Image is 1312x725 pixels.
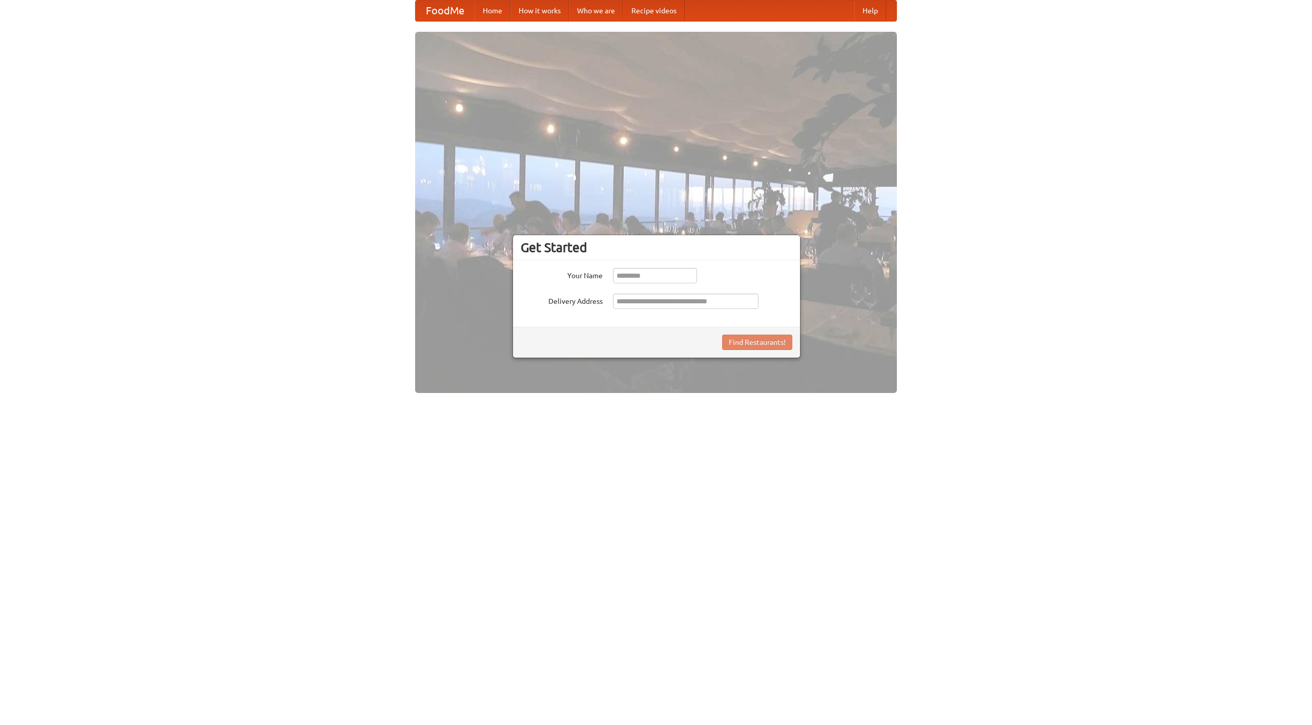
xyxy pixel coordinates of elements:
h3: Get Started [521,240,792,255]
a: Who we are [569,1,623,21]
button: Find Restaurants! [722,335,792,350]
a: Home [475,1,510,21]
a: FoodMe [416,1,475,21]
a: Recipe videos [623,1,685,21]
a: Help [854,1,886,21]
a: How it works [510,1,569,21]
label: Your Name [521,268,603,281]
label: Delivery Address [521,294,603,306]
